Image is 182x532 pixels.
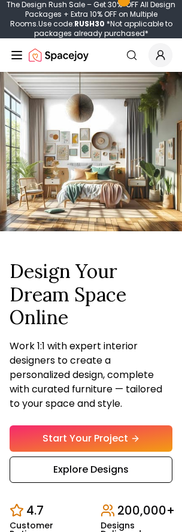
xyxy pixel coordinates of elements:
p: 200,000+ [117,502,175,519]
a: Explore Designs [10,457,172,483]
b: RUSH30 [74,19,105,29]
p: Work 1:1 with expert interior designers to create a personalized design, complete with curated fu... [10,339,172,411]
img: Spacejoy Logo [29,43,89,67]
p: 4.7 [26,502,44,519]
h1: Design Your Dream Space Online [10,260,172,329]
nav: Global [10,38,172,72]
a: Start Your Project [10,425,172,452]
a: Spacejoy [29,43,89,67]
span: Use code: [38,19,105,29]
span: *Not applicable to packages already purchased* [34,19,172,38]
